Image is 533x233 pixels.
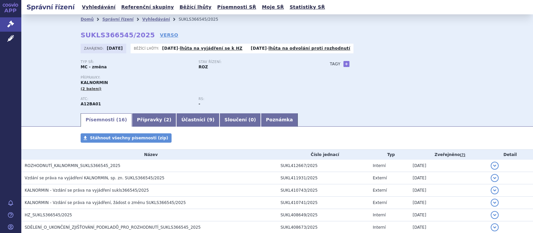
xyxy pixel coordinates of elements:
a: Statistiky SŘ [287,3,327,12]
span: (2 balení) [81,87,102,91]
strong: CHLORID DRASELNÝ [81,102,101,106]
a: Písemnosti (16) [81,113,132,127]
span: KALNORMIN - Vzdání se práva na vyjádření sukls366545/2025 [25,188,149,193]
span: Stáhnout všechny písemnosti (zip) [90,136,168,140]
p: Stav řízení: [199,60,310,64]
a: Běžící lhůty [178,3,214,12]
a: Sloučení (0) [220,113,261,127]
p: ATC: [81,97,192,101]
a: Přípravky (2) [132,113,176,127]
p: Přípravky: [81,76,316,80]
td: SUKL410743/2025 [277,184,369,197]
td: SUKL410741/2025 [277,197,369,209]
strong: [DATE] [162,46,178,51]
span: KALNORMIN - Vzdání se práva na vyjádření, žádost o změnu SUKLS366545/2025 [25,200,186,205]
span: Běžící lhůty: [134,46,161,51]
h2: Správní řízení [21,2,80,12]
span: Externí [373,176,387,180]
a: Moje SŘ [260,3,286,12]
span: Externí [373,200,387,205]
a: lhůta na vyjádření se k HZ [180,46,243,51]
span: 0 [251,117,254,122]
a: Písemnosti SŘ [215,3,258,12]
button: detail [491,174,499,182]
a: lhůta na odvolání proti rozhodnutí [268,46,350,51]
a: + [343,61,349,67]
p: - [162,46,243,51]
span: Vzdání se práva na vyjádření KALNORMIN, sp. zn. SUKLS366545/2025 [25,176,165,180]
span: ROZHODNUTÍ_KALNORMIN_SUKLS366545_2025 [25,163,120,168]
strong: SUKLS366545/2025 [81,31,155,39]
p: Typ SŘ: [81,60,192,64]
th: Detail [487,150,533,160]
button: detail [491,223,499,231]
button: detail [491,186,499,194]
td: SUKL411931/2025 [277,172,369,184]
span: Zahájeno: [84,46,105,51]
td: SUKL412667/2025 [277,160,369,172]
span: HZ_SUKLS366545/2025 [25,213,72,217]
th: Název [21,150,277,160]
a: Stáhnout všechny písemnosti (zip) [81,133,172,143]
button: detail [491,211,499,219]
li: SUKLS366545/2025 [179,14,227,24]
td: [DATE] [409,209,487,221]
span: 16 [118,117,125,122]
td: SUKL408649/2025 [277,209,369,221]
a: Správní řízení [102,17,134,22]
p: - [251,46,350,51]
span: KALNORMIN [81,80,108,85]
a: Účastníci (9) [176,113,219,127]
strong: [DATE] [107,46,123,51]
span: Externí [373,188,387,193]
th: Číslo jednací [277,150,369,160]
td: [DATE] [409,160,487,172]
strong: MC - změna [81,65,107,69]
td: [DATE] [409,172,487,184]
a: Vyhledávání [80,3,118,12]
span: 2 [166,117,169,122]
h3: Tagy [330,60,340,68]
strong: [DATE] [251,46,267,51]
span: Interní [373,225,386,230]
a: Vyhledávání [142,17,170,22]
a: Referenční skupiny [119,3,176,12]
button: detail [491,199,499,207]
strong: - [199,102,200,106]
span: Interní [373,213,386,217]
th: Typ [369,150,409,160]
strong: ROZ [199,65,208,69]
a: Domů [81,17,94,22]
span: SDĚLENÍ_O_UKONČENÍ_ZJIŠŤOVÁNÍ_PODKLADŮ_PRO_ROZHODNUTÍ_SUKLS366545_2025 [25,225,201,230]
td: [DATE] [409,184,487,197]
span: Interní [373,163,386,168]
span: 9 [209,117,213,122]
a: VERSO [160,32,178,38]
abbr: (?) [460,153,465,157]
p: RS: [199,97,310,101]
a: Poznámka [261,113,298,127]
button: detail [491,162,499,170]
td: [DATE] [409,197,487,209]
th: Zveřejněno [409,150,487,160]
